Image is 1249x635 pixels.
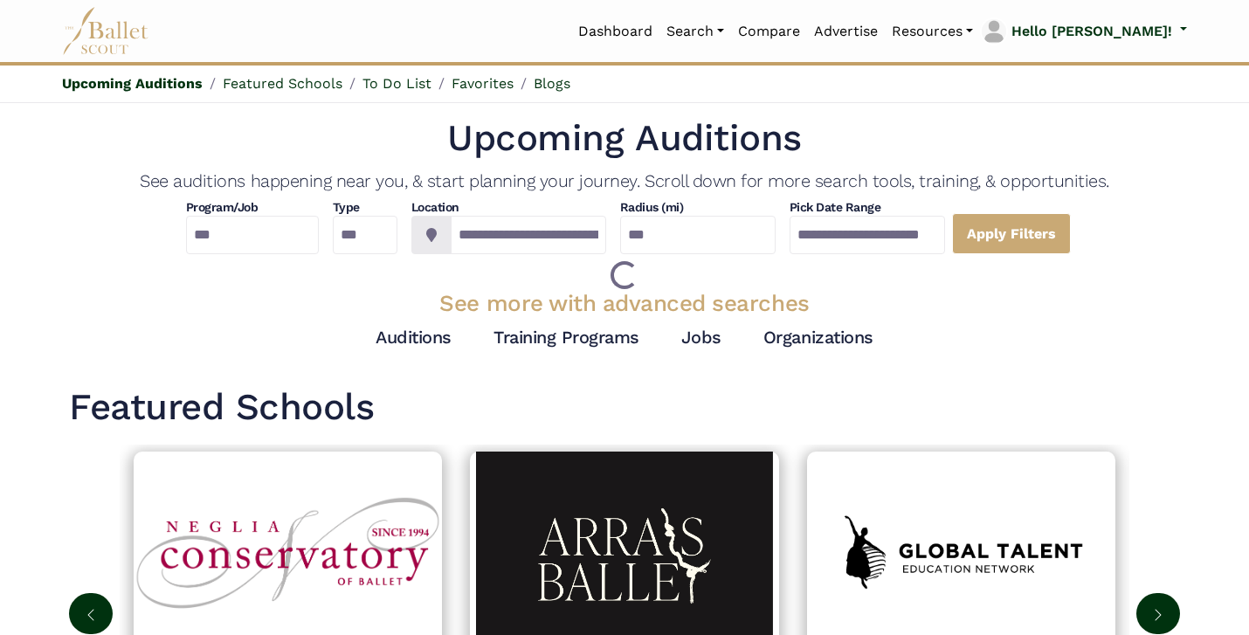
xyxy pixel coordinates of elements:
[982,19,1006,44] img: profile picture
[223,75,342,92] a: Featured Schools
[69,114,1180,162] h1: Upcoming Auditions
[620,199,684,217] h4: Radius (mi)
[807,13,885,50] a: Advertise
[69,289,1180,319] h3: See more with advanced searches
[731,13,807,50] a: Compare
[452,75,514,92] a: Favorites
[493,327,639,348] a: Training Programs
[681,327,721,348] a: Jobs
[362,75,431,92] a: To Do List
[376,327,452,348] a: Auditions
[763,327,873,348] a: Organizations
[980,17,1187,45] a: profile picture Hello [PERSON_NAME]!
[1011,20,1172,43] p: Hello [PERSON_NAME]!
[534,75,570,92] a: Blogs
[790,199,945,217] h4: Pick Date Range
[69,383,1180,431] h1: Featured Schools
[333,199,397,217] h4: Type
[952,213,1071,254] a: Apply Filters
[411,199,606,217] h4: Location
[885,13,980,50] a: Resources
[69,169,1180,192] h4: See auditions happening near you, & start planning your journey. Scroll down for more search tool...
[659,13,731,50] a: Search
[186,199,319,217] h4: Program/Job
[571,13,659,50] a: Dashboard
[62,75,203,92] a: Upcoming Auditions
[451,216,606,254] input: Location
